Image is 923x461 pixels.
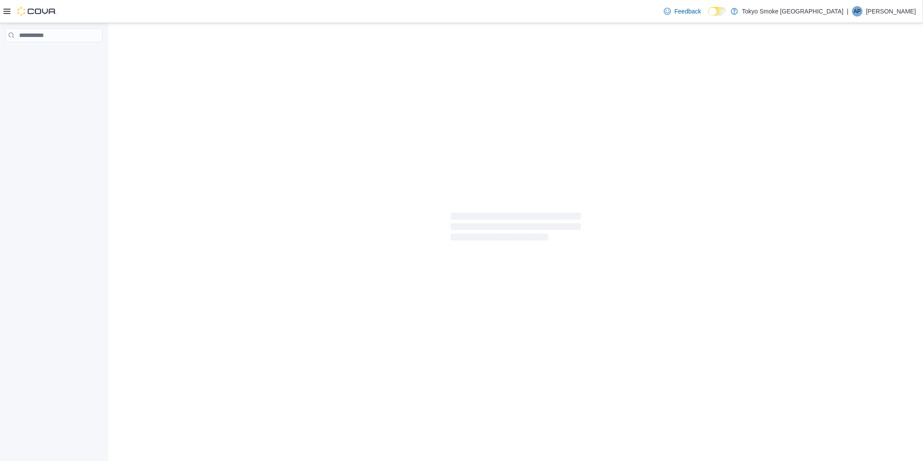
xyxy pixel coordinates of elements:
[661,3,704,20] a: Feedback
[5,44,103,65] nav: Complex example
[852,6,863,17] div: Ankit Patel
[674,7,701,16] span: Feedback
[708,7,727,16] input: Dark Mode
[866,6,916,17] p: [PERSON_NAME]
[742,6,844,17] p: Tokyo Smoke [GEOGRAPHIC_DATA]
[451,214,581,242] span: Loading
[854,6,861,17] span: AP
[847,6,849,17] p: |
[17,7,56,16] img: Cova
